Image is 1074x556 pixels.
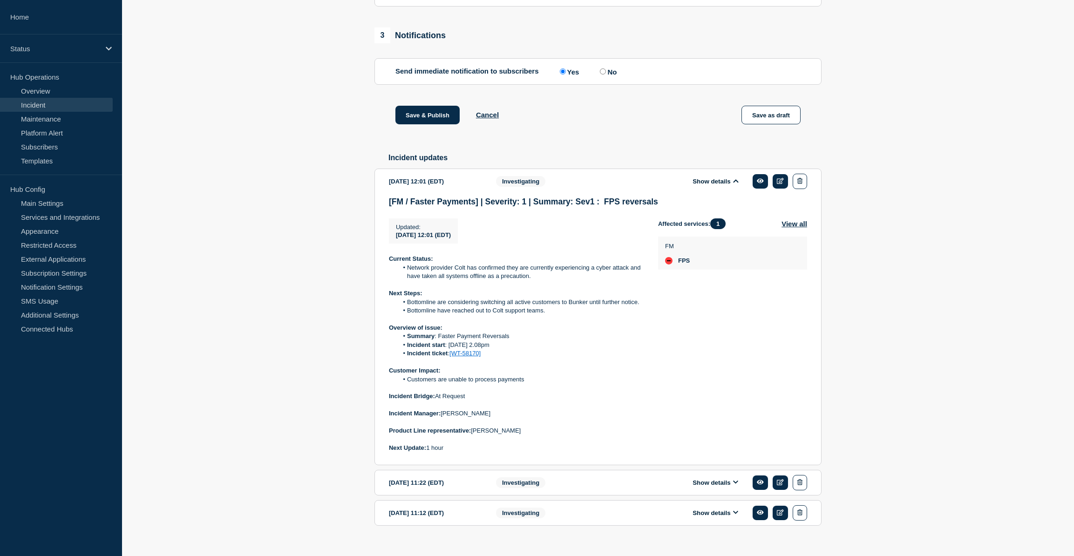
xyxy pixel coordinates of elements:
li: Network provider Colt has confirmed they are currently experiencing a cyber attack and have taken... [398,264,644,281]
h3: [FM / Faster Payments] | Severity: 1 | Summary: Sev1 : FPS reversals [389,197,807,207]
button: View all [782,218,807,229]
p: [PERSON_NAME] [389,427,643,435]
button: Show details [690,177,741,185]
p: Status [10,45,100,53]
p: Send immediate notification to subscribers [395,67,539,76]
span: 1 [710,218,726,229]
strong: Product Line representative: [389,427,471,434]
strong: Overview of issue: [389,324,442,331]
strong: Incident Bridge: [389,393,435,400]
div: Notifications [374,27,446,43]
div: [DATE] 11:12 (EDT) [389,505,482,521]
div: down [665,257,673,264]
div: Send immediate notification to subscribers [395,67,801,76]
p: [PERSON_NAME] [389,409,643,418]
strong: Customer Impact: [389,367,441,374]
p: 1 hour [389,444,643,452]
label: No [598,67,617,76]
li: : Faster Payment Reversals [398,332,644,340]
h2: Incident updates [388,154,822,162]
strong: Incident ticket [407,350,448,357]
p: At Request [389,392,643,400]
strong: Next Steps: [389,290,422,297]
label: Yes [557,67,579,76]
li: : [398,349,644,358]
div: [DATE] 11:22 (EDT) [389,475,482,490]
li: : [DATE] 2.08pm [398,341,644,349]
p: FM [665,243,690,250]
li: Bottomline are considering switching all active customers to Bunker until further notice. [398,298,644,306]
span: Investigating [496,176,545,187]
li: Customers are unable to process payments [398,375,644,384]
button: Save & Publish [395,106,460,124]
strong: Current Status: [389,255,433,262]
button: Save as draft [741,106,801,124]
span: 3 [374,27,390,43]
span: FPS [678,257,690,264]
button: Show details [690,509,741,517]
p: Updated : [396,224,451,231]
span: Affected services: [658,218,730,229]
button: Show details [690,479,741,487]
strong: Summary [407,332,435,339]
a: [WT-58170] [449,350,481,357]
strong: Incident Manager: [389,410,441,417]
span: [DATE] 12:01 (EDT) [396,231,451,238]
input: Yes [560,68,566,75]
span: Investigating [496,477,545,488]
li: Bottomline have reached out to Colt support teams. [398,306,644,315]
strong: Incident start [407,341,445,348]
span: Investigating [496,508,545,518]
div: [DATE] 12:01 (EDT) [389,174,482,189]
input: No [600,68,606,75]
strong: Next Update: [389,444,426,451]
button: Cancel [476,111,499,119]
